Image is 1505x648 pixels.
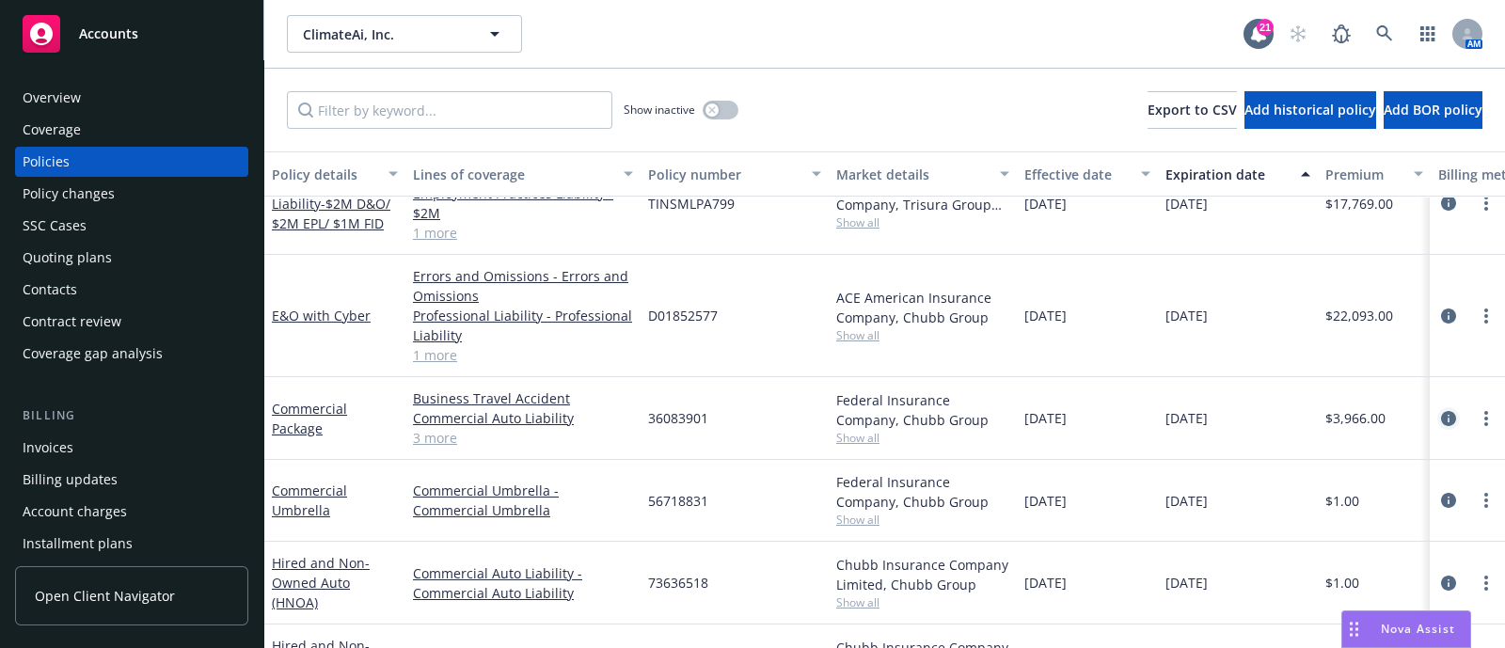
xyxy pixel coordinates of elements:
span: [DATE] [1165,306,1208,325]
div: Market details [836,165,989,184]
a: Commercial Auto Liability [413,408,633,428]
span: Show all [836,594,1009,610]
a: Business Travel Accident [413,388,633,408]
button: Policy number [641,151,829,197]
div: Policy details [272,165,377,184]
a: circleInformation [1437,407,1460,430]
button: Premium [1318,151,1431,197]
span: $22,093.00 [1325,306,1393,325]
a: Professional Liability - Professional Liability [413,306,633,345]
span: [DATE] [1024,408,1067,428]
span: [DATE] [1024,306,1067,325]
div: Federal Insurance Company, Chubb Group [836,390,1009,430]
div: ACE American Insurance Company, Chubb Group [836,288,1009,327]
span: 73636518 [648,573,708,593]
a: circleInformation [1437,489,1460,512]
a: Account charges [15,497,248,527]
span: Show all [836,512,1009,528]
div: Coverage [23,115,81,145]
a: more [1475,305,1497,327]
span: Show inactive [624,102,695,118]
a: Coverage [15,115,248,145]
span: $17,769.00 [1325,194,1393,213]
span: [DATE] [1165,573,1208,593]
div: Coverage gap analysis [23,339,163,369]
a: Overview [15,83,248,113]
button: Nova Assist [1341,610,1471,648]
a: Commercial Auto Liability - Commercial Auto Liability [413,563,633,603]
a: Accounts [15,8,248,60]
span: 56718831 [648,491,708,511]
span: 36083901 [648,408,708,428]
span: Show all [836,430,1009,446]
a: Installment plans [15,529,248,559]
span: [DATE] [1165,491,1208,511]
a: circleInformation [1437,192,1460,214]
span: [DATE] [1024,194,1067,213]
span: ClimateAi, Inc. [303,24,466,44]
a: Start snowing [1279,15,1317,53]
a: E&O with Cyber [272,307,371,324]
div: Effective date [1024,165,1130,184]
button: Market details [829,151,1017,197]
a: Search [1366,15,1403,53]
div: SSC Cases [23,211,87,241]
span: Add historical policy [1244,101,1376,119]
div: 21 [1257,19,1274,36]
a: more [1475,572,1497,594]
div: Lines of coverage [413,165,612,184]
div: Policies [23,147,70,177]
span: - $2M D&O/ $2M EPL/ $1M FID [272,195,390,232]
div: Contacts [23,275,77,305]
span: $3,966.00 [1325,408,1386,428]
a: Hired and Non-Owned Auto (HNOA) [272,554,370,611]
div: Policy number [648,165,800,184]
a: Invoices [15,433,248,463]
div: Billing updates [23,465,118,495]
div: Invoices [23,433,73,463]
span: Show all [836,327,1009,343]
a: 1 more [413,345,633,365]
a: more [1475,192,1497,214]
div: Contract review [23,307,121,337]
button: Lines of coverage [405,151,641,197]
button: Policy details [264,151,405,197]
a: circleInformation [1437,572,1460,594]
div: Installment plans [23,529,133,559]
div: Premium [1325,165,1402,184]
span: Add BOR policy [1384,101,1482,119]
span: Accounts [79,26,138,41]
a: Coverage gap analysis [15,339,248,369]
span: $1.00 [1325,573,1359,593]
a: Contract review [15,307,248,337]
a: Contacts [15,275,248,305]
div: Billing [15,406,248,425]
a: Policies [15,147,248,177]
a: Quoting plans [15,243,248,273]
div: Federal Insurance Company, Chubb Group [836,472,1009,512]
span: [DATE] [1024,491,1067,511]
span: Open Client Navigator [35,586,175,606]
button: Add historical policy [1244,91,1376,129]
div: Overview [23,83,81,113]
span: Nova Assist [1381,621,1455,637]
a: Commercial Umbrella - Commercial Umbrella [413,481,633,520]
span: TINSMLPA799 [648,194,735,213]
a: Commercial Umbrella [272,482,347,519]
span: D01852577 [648,306,718,325]
a: 3 more [413,428,633,448]
div: Policy changes [23,179,115,209]
span: [DATE] [1165,408,1208,428]
div: Account charges [23,497,127,527]
button: Add BOR policy [1384,91,1482,129]
button: Effective date [1017,151,1158,197]
input: Filter by keyword... [287,91,612,129]
a: Management Liability [272,175,390,232]
a: more [1475,489,1497,512]
span: [DATE] [1165,194,1208,213]
span: Show all [836,214,1009,230]
div: Drag to move [1342,611,1366,647]
span: $1.00 [1325,491,1359,511]
div: Chubb Insurance Company Limited, Chubb Group [836,555,1009,594]
a: Policy changes [15,179,248,209]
